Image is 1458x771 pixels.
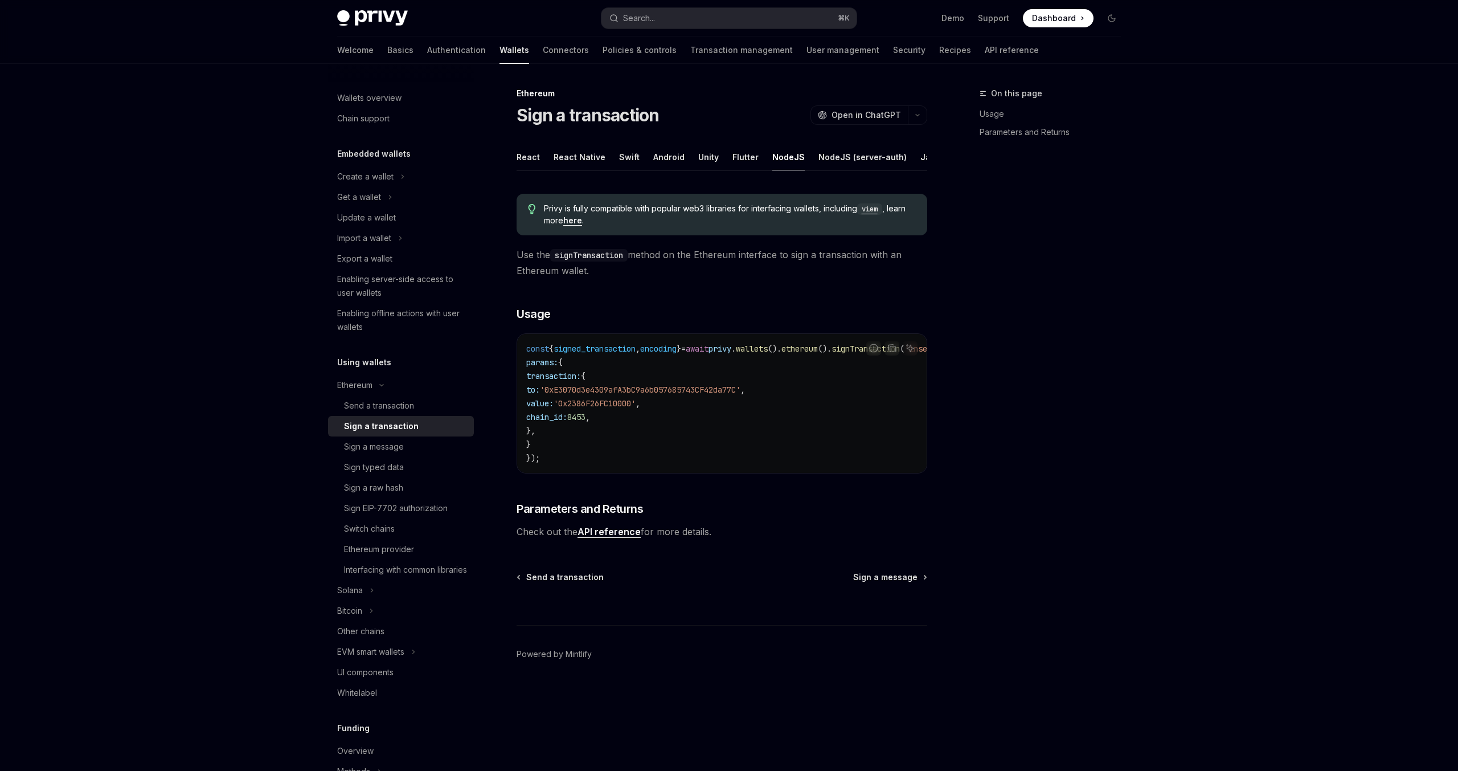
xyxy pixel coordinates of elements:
[344,419,419,433] div: Sign a transaction
[980,105,1130,123] a: Usage
[653,144,685,170] div: Android
[603,36,677,64] a: Policies & controls
[344,481,403,495] div: Sign a raw hash
[853,572,926,583] a: Sign a message
[517,88,927,99] div: Ethereum
[1103,9,1121,27] button: Toggle dark mode
[732,144,759,170] div: Flutter
[337,10,408,26] img: dark logo
[920,144,940,170] div: Java
[585,412,590,422] span: ,
[328,207,474,228] a: Update a wallet
[328,187,474,207] button: Toggle Get a wallet section
[337,252,392,266] div: Export a wallet
[517,648,592,660] a: Powered by Mintlify
[328,166,474,187] button: Toggle Create a wallet section
[681,344,686,354] span: =
[581,371,585,381] span: {
[563,215,582,226] a: here
[893,36,925,64] a: Security
[337,190,381,204] div: Get a wallet
[337,645,404,659] div: EVM smart wallets
[866,341,881,356] button: Report incorrect code
[328,108,474,129] a: Chain support
[768,344,781,354] span: ().
[544,203,916,226] span: Privy is fully compatible with popular web3 libraries for interfacing wallets, including , learn ...
[838,14,850,23] span: ⌘ K
[517,524,927,540] span: Check out the for more details.
[567,412,585,422] span: 8453
[344,522,395,536] div: Switch chains
[328,248,474,269] a: Export a wallet
[337,307,467,334] div: Enabling offline actions with user wallets
[640,344,677,354] span: encoding
[832,109,901,121] span: Open in ChatGPT
[543,36,589,64] a: Connectors
[554,344,636,354] span: signed_transaction
[526,344,549,354] span: const
[1023,9,1093,27] a: Dashboard
[337,686,377,700] div: Whitelabel
[328,683,474,703] a: Whitelabel
[526,412,567,422] span: chain_id:
[636,344,640,354] span: ,
[328,375,474,395] button: Toggle Ethereum section
[517,501,643,517] span: Parameters and Returns
[337,147,411,161] h5: Embedded wallets
[344,563,467,577] div: Interfacing with common libraries
[518,572,604,583] a: Send a transaction
[344,501,448,515] div: Sign EIP-7702 authorization
[526,398,554,409] span: value:
[499,36,529,64] a: Wallets
[677,344,681,354] span: }
[554,144,605,170] div: React Native
[328,621,474,642] a: Other chains
[328,88,474,108] a: Wallets overview
[857,203,882,213] a: viem
[636,398,640,409] span: ,
[540,385,740,395] span: '0xE3070d3e4309afA3bC9a6b057685743CF42da77C'
[328,437,474,457] a: Sign a message
[526,385,540,395] span: to:
[980,123,1130,141] a: Parameters and Returns
[337,625,384,638] div: Other chains
[806,36,879,64] a: User management
[344,399,414,413] div: Send a transaction
[900,344,904,354] span: (
[337,584,363,597] div: Solana
[427,36,486,64] a: Authentication
[517,144,540,170] div: React
[1032,13,1076,24] span: Dashboard
[344,440,404,454] div: Sign a message
[686,344,708,354] span: await
[337,36,374,64] a: Welcome
[884,341,899,356] button: Copy the contents from the code block
[337,170,394,183] div: Create a wallet
[578,526,641,538] a: API reference
[517,247,927,279] span: Use the method on the Ethereum interface to sign a transaction with an Ethereum wallet.
[337,231,391,245] div: Import a wallet
[554,398,636,409] span: '0x2386F26FC10000'
[328,478,474,498] a: Sign a raw hash
[337,91,402,105] div: Wallets overview
[517,105,660,125] h1: Sign a transaction
[818,344,832,354] span: ().
[619,144,640,170] div: Swift
[337,272,467,300] div: Enabling server-side access to user wallets
[328,519,474,539] a: Switch chains
[708,344,731,354] span: privy
[978,13,1009,24] a: Support
[550,249,628,262] code: signTransaction
[328,662,474,683] a: UI components
[337,378,372,392] div: Ethereum
[328,741,474,761] a: Overview
[328,457,474,478] a: Sign typed data
[328,642,474,662] button: Toggle EVM smart wallets section
[344,460,404,474] div: Sign typed data
[328,560,474,580] a: Interfacing with common libraries
[337,112,390,125] div: Chain support
[832,344,900,354] span: signTransaction
[526,357,558,368] span: params:
[337,666,394,679] div: UI components
[623,11,655,25] div: Search...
